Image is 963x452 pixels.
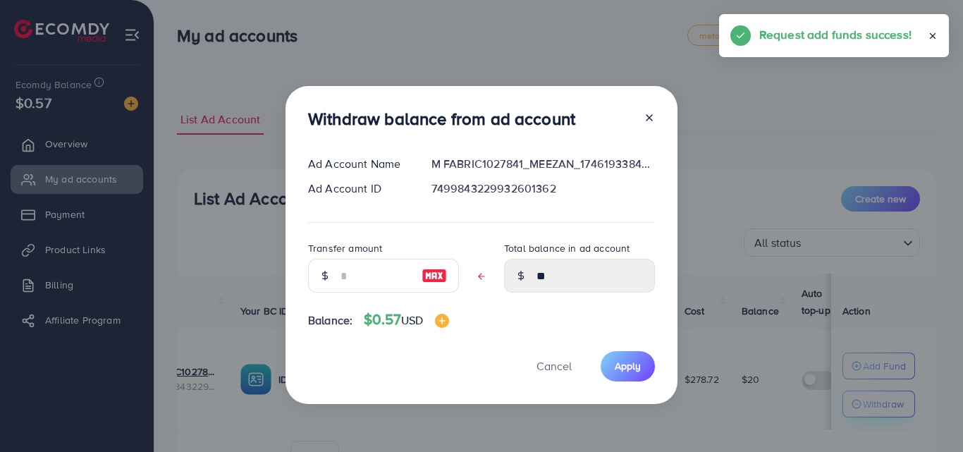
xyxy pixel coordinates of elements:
[308,312,352,329] span: Balance:
[519,351,589,381] button: Cancel
[297,156,420,172] div: Ad Account Name
[420,156,666,172] div: M FABRIC1027841_MEEZAN_1746193384004
[308,109,575,129] h3: Withdraw balance from ad account
[422,267,447,284] img: image
[420,181,666,197] div: 7499843229932601362
[401,312,423,328] span: USD
[297,181,420,197] div: Ad Account ID
[615,359,641,373] span: Apply
[536,358,572,374] span: Cancel
[435,314,449,328] img: image
[364,311,448,329] h4: $0.57
[903,389,952,441] iframe: Chat
[759,25,912,44] h5: Request add funds success!
[601,351,655,381] button: Apply
[308,241,382,255] label: Transfer amount
[504,241,630,255] label: Total balance in ad account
